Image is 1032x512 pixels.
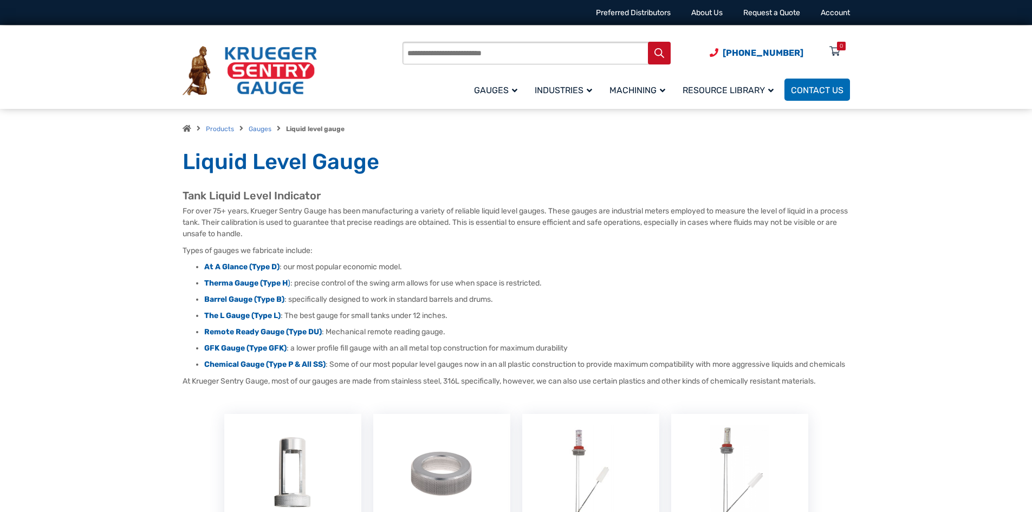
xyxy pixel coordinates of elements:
a: Account [821,8,850,17]
li: : Some of our most popular level gauges now in an all plastic construction to provide maximum com... [204,359,850,370]
a: Therma Gauge (Type H) [204,278,290,288]
a: Phone Number (920) 434-8860 [710,46,803,60]
h1: Liquid Level Gauge [183,148,850,176]
li: : Mechanical remote reading gauge. [204,327,850,338]
strong: Liquid level gauge [286,125,345,133]
span: Contact Us [791,85,843,95]
a: Request a Quote [743,8,800,17]
a: Products [206,125,234,133]
li: : our most popular economic model. [204,262,850,273]
a: About Us [691,8,723,17]
a: Barrel Gauge (Type B) [204,295,284,304]
a: Chemical Gauge (Type P & All SS) [204,360,326,369]
a: Gauges [249,125,271,133]
a: Gauges [468,77,528,102]
span: [PHONE_NUMBER] [723,48,803,58]
span: Gauges [474,85,517,95]
strong: Therma Gauge (Type H [204,278,288,288]
a: Remote Ready Gauge (Type DU) [204,327,322,336]
li: : precise control of the swing arm allows for use when space is restricted. [204,278,850,289]
li: : specifically designed to work in standard barrels and drums. [204,294,850,305]
li: : The best gauge for small tanks under 12 inches. [204,310,850,321]
a: Resource Library [676,77,784,102]
a: Contact Us [784,79,850,101]
a: At A Glance (Type D) [204,262,280,271]
a: GFK Gauge (Type GFK) [204,344,287,353]
p: At Krueger Sentry Gauge, most of our gauges are made from stainless steel, 316L specifically, how... [183,375,850,387]
p: Types of gauges we fabricate include: [183,245,850,256]
p: For over 75+ years, Krueger Sentry Gauge has been manufacturing a variety of reliable liquid leve... [183,205,850,239]
li: : a lower profile fill gauge with an all metal top construction for maximum durability [204,343,850,354]
span: Machining [609,85,665,95]
a: Machining [603,77,676,102]
div: 0 [840,42,843,50]
a: Industries [528,77,603,102]
a: Preferred Distributors [596,8,671,17]
img: Krueger Sentry Gauge [183,46,317,96]
span: Resource Library [683,85,774,95]
a: The L Gauge (Type L) [204,311,281,320]
span: Industries [535,85,592,95]
h2: Tank Liquid Level Indicator [183,189,850,203]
